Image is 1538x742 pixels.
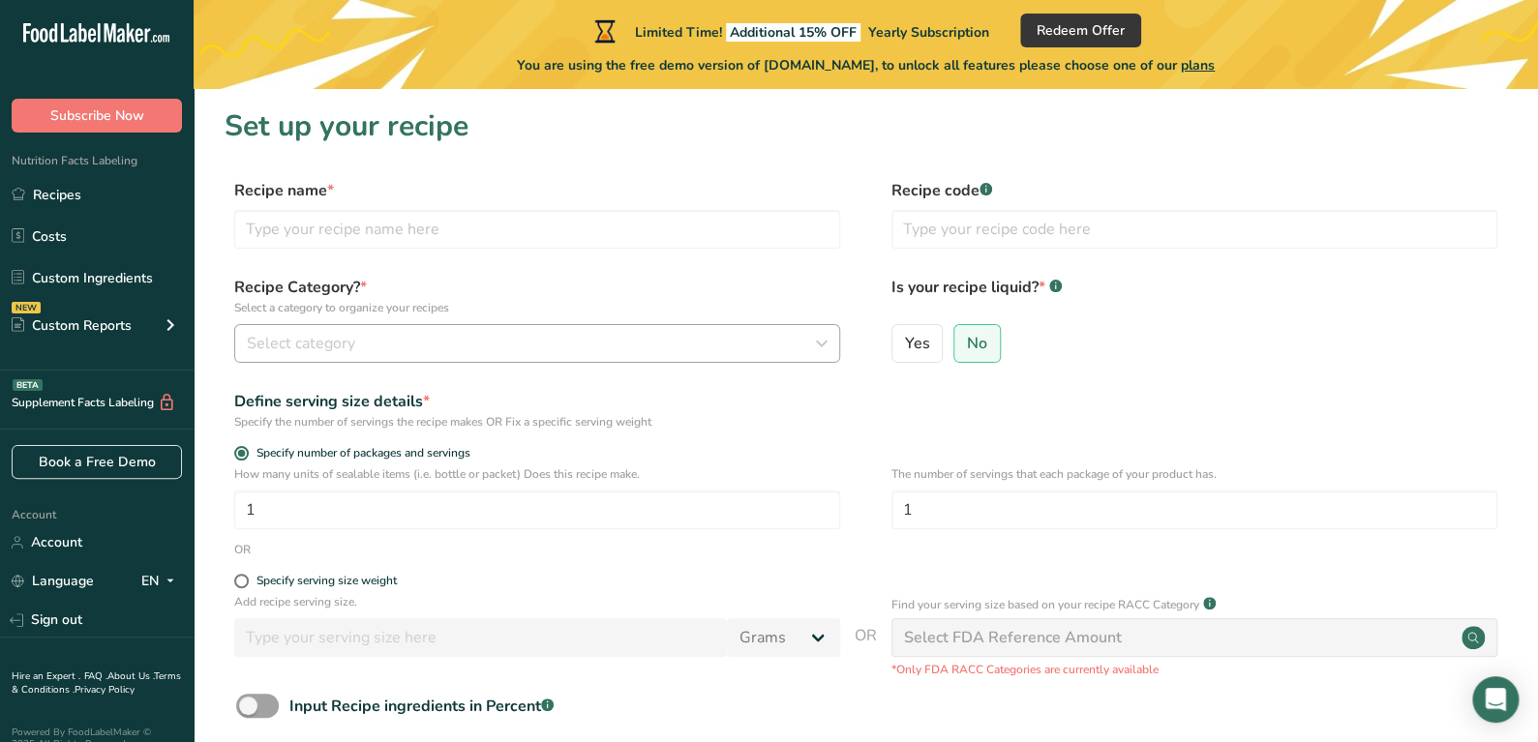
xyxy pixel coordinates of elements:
[904,626,1122,649] div: Select FDA Reference Amount
[967,334,987,353] span: No
[249,446,470,460] span: Specify number of packages and servings
[891,596,1199,613] p: Find your serving size based on your recipe RACC Category
[225,104,1507,148] h1: Set up your recipe
[234,210,840,249] input: Type your recipe name here
[234,465,840,483] p: How many units of sealable items (i.e. bottle or packet) Does this recipe make.
[12,302,41,313] div: NEW
[234,593,840,610] p: Add recipe serving size.
[868,23,989,42] span: Yearly Subscription
[234,324,840,363] button: Select category
[289,695,554,718] div: Input Recipe ingredients in Percent
[256,574,397,588] div: Specify serving size weight
[234,390,840,413] div: Define serving size details
[234,541,251,558] div: OR
[13,379,43,391] div: BETA
[12,445,182,479] a: Book a Free Demo
[234,618,727,657] input: Type your serving size here
[855,624,877,678] span: OR
[234,299,840,316] p: Select a category to organize your recipes
[12,564,94,598] a: Language
[1020,14,1141,47] button: Redeem Offer
[517,55,1215,75] span: You are using the free demo version of [DOMAIN_NAME], to unlock all features please choose one of...
[247,332,355,355] span: Select category
[12,315,132,336] div: Custom Reports
[1472,676,1519,723] div: Open Intercom Messenger
[107,669,154,683] a: About Us .
[75,683,135,697] a: Privacy Policy
[590,19,989,43] div: Limited Time!
[891,465,1497,483] p: The number of servings that each package of your product has.
[141,570,182,593] div: EN
[12,669,181,697] a: Terms & Conditions .
[234,276,840,316] label: Recipe Category?
[726,23,860,42] span: Additional 15% OFF
[891,179,1497,202] label: Recipe code
[234,179,840,202] label: Recipe name
[84,669,107,683] a: FAQ .
[1181,56,1215,74] span: plans
[12,669,80,683] a: Hire an Expert .
[891,210,1497,249] input: Type your recipe code here
[50,105,144,126] span: Subscribe Now
[891,661,1497,678] p: *Only FDA RACC Categories are currently available
[234,413,840,430] div: Specify the number of servings the recipe makes OR Fix a specific serving weight
[12,99,182,133] button: Subscribe Now
[904,334,929,353] span: Yes
[891,276,1497,316] label: Is your recipe liquid?
[1037,20,1125,41] span: Redeem Offer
